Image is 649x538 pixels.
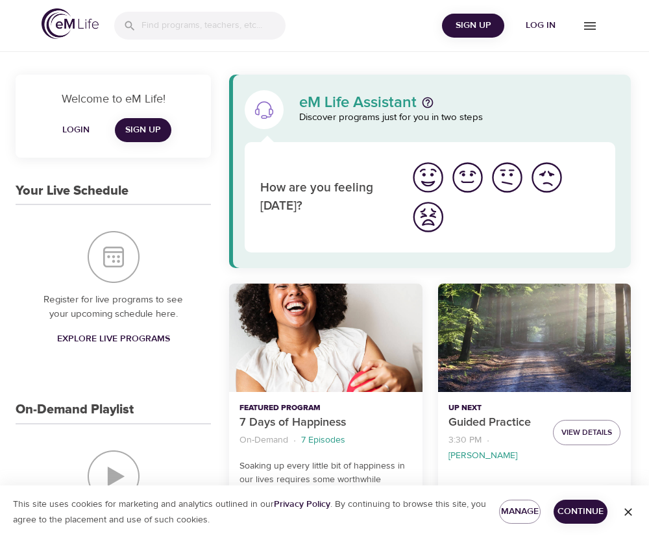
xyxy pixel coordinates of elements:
[527,158,567,197] button: I'm feeling bad
[141,12,286,40] input: Find programs, teachers, etc...
[410,199,446,235] img: worst
[239,459,411,500] p: Soaking up every little bit of happiness in our lives requires some worthwhile attention. Left to...
[489,160,525,195] img: ok
[55,118,97,142] button: Login
[60,122,92,138] span: Login
[448,434,482,447] p: 3:30 PM
[239,432,411,449] nav: breadcrumb
[438,284,631,392] button: Guided Practice
[499,500,541,524] button: Manage
[254,99,275,120] img: eM Life Assistant
[42,8,99,39] img: logo
[229,284,422,392] button: 7 Days of Happiness
[16,402,134,417] h3: On-Demand Playlist
[408,158,448,197] button: I'm feeling great
[42,293,185,322] p: Register for live programs to see your upcoming schedule here.
[448,449,517,463] p: [PERSON_NAME]
[448,432,543,463] nav: breadcrumb
[88,450,140,502] img: On-Demand Playlist
[88,231,140,283] img: Your Live Schedule
[572,8,607,43] button: menu
[301,434,345,447] p: 7 Episodes
[487,158,527,197] button: I'm feeling ok
[52,327,175,351] a: Explore Live Programs
[274,498,330,510] a: Privacy Policy
[509,504,530,520] span: Manage
[561,426,612,439] span: View Details
[509,14,572,38] button: Log in
[408,197,448,237] button: I'm feeling worst
[239,414,411,432] p: 7 Days of Happiness
[529,160,565,195] img: bad
[553,420,620,445] button: View Details
[125,122,161,138] span: Sign Up
[515,18,567,34] span: Log in
[554,500,607,524] button: Continue
[16,184,129,199] h3: Your Live Schedule
[450,160,485,195] img: good
[115,118,171,142] a: Sign Up
[564,504,597,520] span: Continue
[442,14,504,38] button: Sign Up
[487,432,489,449] li: ·
[299,95,417,110] p: eM Life Assistant
[448,158,487,197] button: I'm feeling good
[239,402,411,414] p: Featured Program
[293,432,296,449] li: ·
[299,110,615,125] p: Discover programs just for you in two steps
[260,179,393,216] p: How are you feeling [DATE]?
[31,90,195,108] p: Welcome to eM Life!
[57,331,170,347] span: Explore Live Programs
[410,160,446,195] img: great
[448,402,543,414] p: Up Next
[448,414,543,432] p: Guided Practice
[239,434,288,447] p: On-Demand
[447,18,499,34] span: Sign Up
